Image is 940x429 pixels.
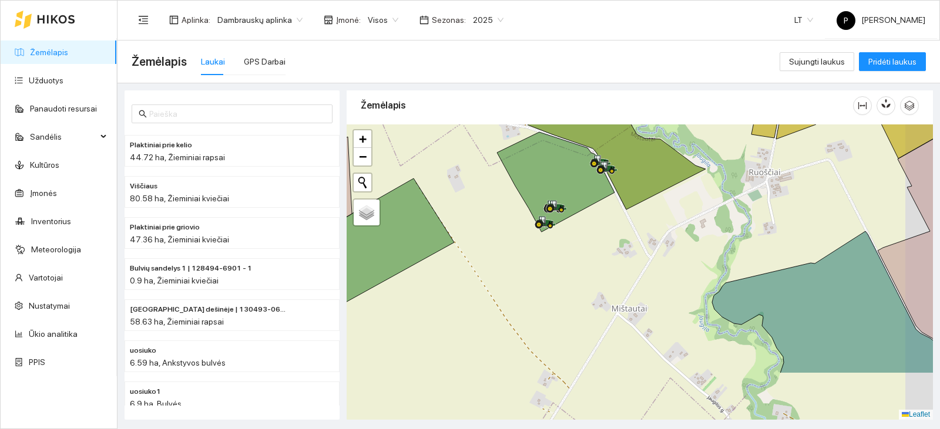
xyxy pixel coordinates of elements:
[130,153,225,162] span: 44.72 ha, Žieminiai rapsai
[130,222,200,233] span: Plaktiniai prie griovio
[130,386,161,397] span: uosiuko1
[29,301,70,310] a: Nustatymai
[130,276,219,285] span: 0.9 ha, Žieminiai kviečiai
[182,13,210,26] span: Aplinka :
[201,55,225,68] div: Laukai
[169,15,179,25] span: layout
[130,317,224,326] span: 58.63 ha, Žieminiai rapsai
[789,55,845,68] span: Sujungti laukus
[130,358,226,367] span: 6.59 ha, Ankstyvos bulvės
[30,188,57,198] a: Įmonės
[30,125,97,148] span: Sandėlis
[859,52,926,71] button: Pridėti laukus
[868,55,916,68] span: Pridėti laukus
[130,194,229,203] span: 80.58 ha, Žieminiai kviečiai
[432,13,466,26] span: Sezonas :
[354,148,371,165] a: Zoom out
[419,15,429,25] span: calendar
[354,200,380,225] a: Layers
[473,11,503,29] span: 2025
[29,329,78,339] a: Ūkio analitika
[354,174,371,191] button: Initiate a new search
[854,101,871,110] span: column-width
[902,410,930,418] a: Leaflet
[31,217,71,226] a: Inventorius
[794,11,813,29] span: LT
[130,140,192,151] span: Plaktiniai prie kelio
[336,13,361,26] span: Įmonė :
[780,57,854,66] a: Sujungti laukus
[149,107,325,120] input: Paieška
[138,15,149,25] span: menu-fold
[217,11,303,29] span: Dambrauskų aplinka
[31,245,81,254] a: Meteorologija
[359,131,367,146] span: +
[132,8,155,32] button: menu-fold
[361,89,853,122] div: Žemėlapis
[324,15,333,25] span: shop
[130,345,156,356] span: uosiuko
[30,160,59,170] a: Kultūros
[853,96,872,115] button: column-width
[130,399,182,408] span: 6.9 ha, Bulvės
[354,130,371,148] a: Zoom in
[30,104,97,113] a: Panaudoti resursai
[244,55,286,68] div: GPS Darbai
[130,181,157,192] span: Viščiaus
[130,263,252,274] span: Bulvių sandelys 1 | 128494-6901 - 1
[139,110,147,118] span: search
[859,57,926,66] a: Pridėti laukus
[844,11,848,30] span: P
[130,304,287,315] span: Lipliūnų dešinėje | 130493-0641 - (1)(2)
[130,235,229,244] span: 47.36 ha, Žieminiai kviečiai
[30,48,68,57] a: Žemėlapis
[29,76,63,85] a: Užduotys
[780,52,854,71] button: Sujungti laukus
[29,273,63,282] a: Vartotojai
[837,15,925,25] span: [PERSON_NAME]
[132,52,187,71] span: Žemėlapis
[359,149,367,164] span: −
[29,357,45,367] a: PPIS
[368,11,398,29] span: Visos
